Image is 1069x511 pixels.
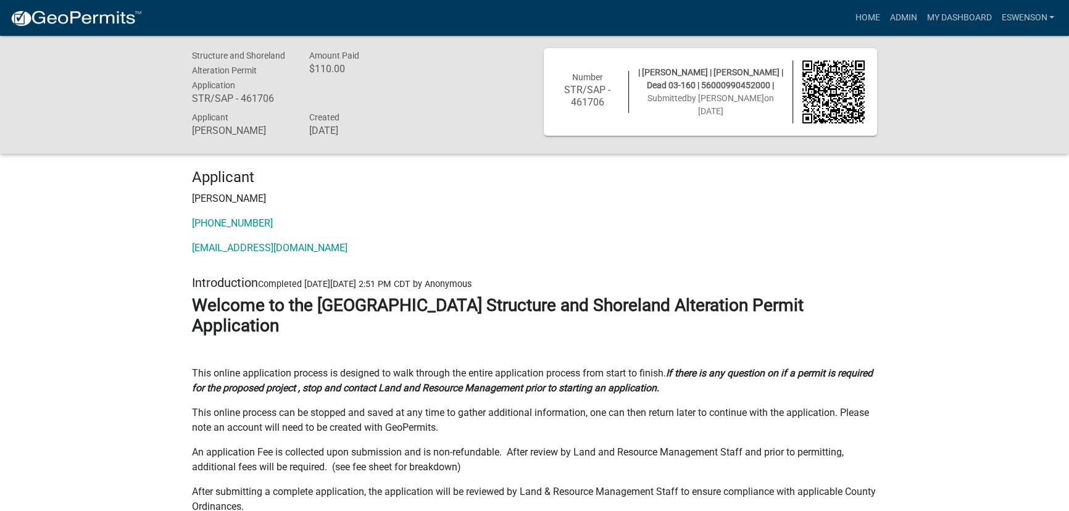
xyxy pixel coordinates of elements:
[192,51,285,90] span: Structure and Shoreland Alteration Permit Application
[192,191,877,206] p: [PERSON_NAME]
[309,112,339,122] span: Created
[192,217,273,229] a: [PHONE_NUMBER]
[687,93,764,103] span: by [PERSON_NAME]
[192,93,291,104] h6: STR/SAP - 461706
[192,125,291,136] h6: [PERSON_NAME]
[309,63,408,75] h6: $110.00
[884,6,921,30] a: Admin
[647,93,774,116] span: Submitted on [DATE]
[309,51,359,60] span: Amount Paid
[572,72,603,82] span: Number
[192,168,877,186] h4: Applicant
[192,112,228,122] span: Applicant
[921,6,996,30] a: My Dashboard
[192,242,347,254] a: [EMAIL_ADDRESS][DOMAIN_NAME]
[996,6,1059,30] a: eswenson
[192,367,873,394] strong: If there is any question on if a permit is required for the proposed project , stop and contact L...
[638,67,783,90] span: | [PERSON_NAME] | [PERSON_NAME] | Dead 03-160 | 56000990452000 |
[850,6,884,30] a: Home
[556,84,619,107] h6: STR/SAP - 461706
[309,125,408,136] h6: [DATE]
[192,366,877,396] p: This online application process is designed to walk through the entire application process from s...
[192,405,877,435] p: This online process can be stopped and saved at any time to gather additional information, one ca...
[192,275,877,290] h5: Introduction
[802,60,865,123] img: QR code
[192,295,804,336] strong: Welcome to the [GEOGRAPHIC_DATA] Structure and Shoreland Alteration Permit Application
[192,445,877,475] p: An application Fee is collected upon submission and is non-refundable. After review by Land and R...
[258,279,472,289] span: Completed [DATE][DATE] 2:51 PM CDT by Anonymous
